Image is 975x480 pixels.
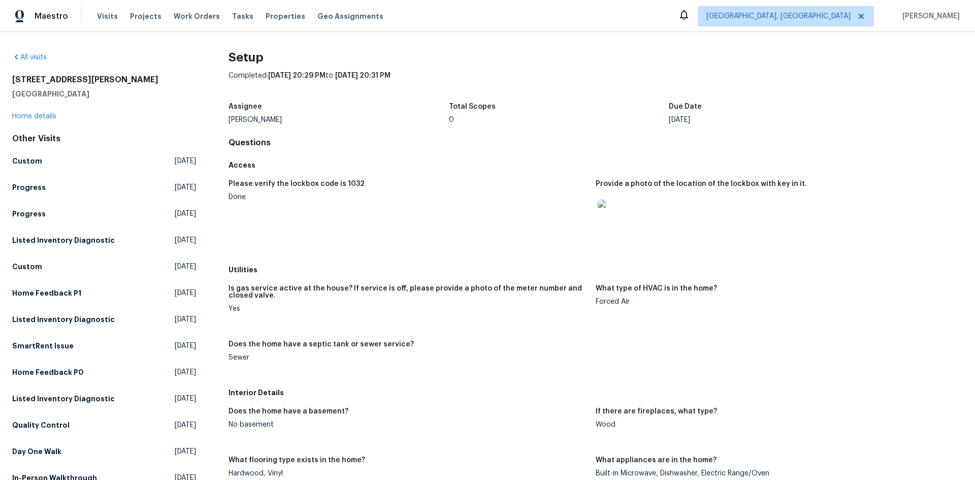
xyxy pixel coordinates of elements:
div: Built-in Microwave, Dishwasher, Electric Range/Oven [596,470,955,477]
h5: Home Feedback P1 [12,288,81,298]
h5: Interior Details [229,388,963,398]
div: Yes [229,305,588,312]
h5: Custom [12,262,42,272]
h5: [GEOGRAPHIC_DATA] [12,89,196,99]
h5: Quality Control [12,420,70,430]
a: Progress[DATE] [12,178,196,197]
span: [DATE] [175,209,196,219]
span: [PERSON_NAME] [898,11,960,21]
div: Sewer [229,354,588,361]
h5: What appliances are in the home? [596,457,717,464]
h5: Does the home have a basement? [229,408,348,415]
div: [DATE] [669,116,889,123]
span: [DATE] [175,182,196,193]
h2: [STREET_ADDRESS][PERSON_NAME] [12,75,196,85]
span: Geo Assignments [317,11,383,21]
h5: What flooring type exists in the home? [229,457,365,464]
a: SmartRent Issue[DATE] [12,337,196,355]
h5: What type of HVAC is in the home? [596,285,717,292]
div: Other Visits [12,134,196,144]
span: [GEOGRAPHIC_DATA], [GEOGRAPHIC_DATA] [706,11,851,21]
h5: Home Feedback P0 [12,367,84,377]
span: [DATE] [175,394,196,404]
div: Completed: to [229,71,963,97]
h5: Listed Inventory Diagnostic [12,235,115,245]
h5: Listed Inventory Diagnostic [12,394,115,404]
span: [DATE] [175,446,196,457]
h5: Does the home have a septic tank or sewer service? [229,341,414,348]
h5: Total Scopes [449,103,496,110]
span: Visits [97,11,118,21]
h5: Access [229,160,963,170]
a: Progress[DATE] [12,205,196,223]
a: Home details [12,113,56,120]
span: [DATE] [175,367,196,377]
h5: Progress [12,209,46,219]
div: Hardwood, Vinyl [229,470,588,477]
a: Day One Walk[DATE] [12,442,196,461]
a: All visits [12,54,47,61]
div: [PERSON_NAME] [229,116,449,123]
span: Maestro [35,11,68,21]
span: [DATE] [175,156,196,166]
h5: Day One Walk [12,446,61,457]
h5: Progress [12,182,46,193]
a: Custom[DATE] [12,152,196,170]
span: Tasks [232,13,253,20]
h5: SmartRent Issue [12,341,74,351]
a: Listed Inventory Diagnostic[DATE] [12,390,196,408]
h5: Custom [12,156,42,166]
span: [DATE] [175,288,196,298]
span: Projects [130,11,161,21]
h5: Is gas service active at the house? If service is off, please provide a photo of the meter number... [229,285,588,299]
h5: Listed Inventory Diagnostic [12,314,115,325]
h5: Provide a photo of the location of the lockbox with key in it. [596,180,807,187]
h5: Utilities [229,265,963,275]
a: Custom[DATE] [12,258,196,276]
a: Listed Inventory Diagnostic[DATE] [12,310,196,329]
div: 0 [449,116,669,123]
span: [DATE] [175,341,196,351]
div: Forced Air [596,298,955,305]
a: Listed Inventory Diagnostic[DATE] [12,231,196,249]
h5: Please verify the lockbox code is 1032 [229,180,365,187]
div: No basement [229,421,588,428]
h5: Assignee [229,103,262,110]
h2: Setup [229,52,963,62]
a: Quality Control[DATE] [12,416,196,434]
span: [DATE] [175,262,196,272]
h4: Questions [229,138,963,148]
span: Work Orders [174,11,220,21]
span: [DATE] [175,314,196,325]
a: Home Feedback P1[DATE] [12,284,196,302]
span: [DATE] [175,420,196,430]
h5: If there are fireplaces, what type? [596,408,717,415]
span: [DATE] 20:29 PM [268,72,326,79]
div: Wood [596,421,955,428]
span: [DATE] [175,235,196,245]
span: Properties [266,11,305,21]
a: Home Feedback P0[DATE] [12,363,196,381]
span: [DATE] 20:31 PM [335,72,391,79]
div: Done [229,194,588,201]
h5: Due Date [669,103,702,110]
